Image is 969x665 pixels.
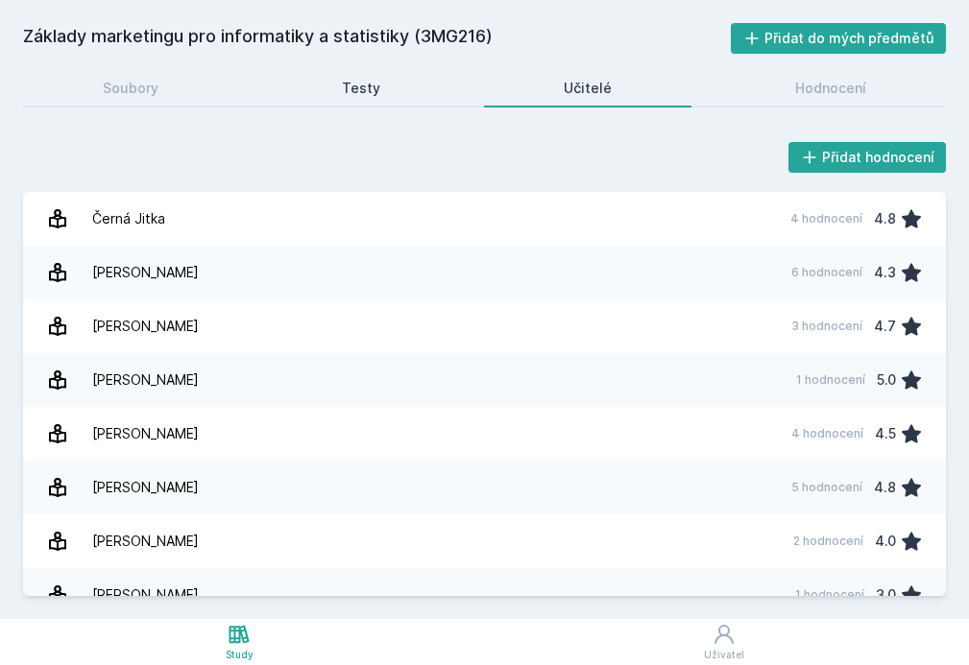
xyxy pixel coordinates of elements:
[795,587,864,603] div: 1 hodnocení
[478,619,969,665] a: Uživatel
[23,246,946,299] a: [PERSON_NAME] 6 hodnocení 4.3
[92,253,199,292] div: [PERSON_NAME]
[875,522,896,560] div: 4.0
[793,534,863,549] div: 2 hodnocení
[23,69,239,107] a: Soubory
[23,514,946,568] a: [PERSON_NAME] 2 hodnocení 4.0
[23,353,946,407] a: [PERSON_NAME] 1 hodnocení 5.0
[715,69,946,107] a: Hodnocení
[342,79,380,98] div: Testy
[23,23,731,54] h2: Základy marketingu pro informatiky a statistiky (3MG216)
[92,468,199,507] div: [PERSON_NAME]
[874,468,896,507] div: 4.8
[484,69,692,107] a: Učitelé
[788,142,947,173] button: Přidat hodnocení
[23,461,946,514] a: [PERSON_NAME] 5 hodnocení 4.8
[791,265,862,280] div: 6 hodnocení
[790,211,862,226] div: 4 hodnocení
[791,480,862,495] div: 5 hodnocení
[874,200,896,238] div: 4.8
[226,648,254,662] div: Study
[795,79,866,98] div: Hodnocení
[23,192,946,246] a: Černá Jitka 4 hodnocení 4.8
[874,307,896,345] div: 4.7
[791,426,863,441] div: 4 hodnocení
[704,648,744,662] div: Uživatel
[731,23,947,54] button: Přidat do mých předmětů
[92,307,199,345] div: [PERSON_NAME]
[92,415,199,453] div: [PERSON_NAME]
[796,372,865,388] div: 1 hodnocení
[23,568,946,622] a: [PERSON_NAME] 1 hodnocení 3.0
[92,361,199,399] div: [PERSON_NAME]
[564,79,612,98] div: Učitelé
[23,407,946,461] a: [PERSON_NAME] 4 hodnocení 4.5
[791,319,862,334] div: 3 hodnocení
[23,299,946,353] a: [PERSON_NAME] 3 hodnocení 4.7
[92,522,199,560] div: [PERSON_NAME]
[103,79,158,98] div: Soubory
[874,253,896,292] div: 4.3
[876,576,896,614] div: 3.0
[262,69,461,107] a: Testy
[92,200,165,238] div: Černá Jitka
[92,576,199,614] div: [PERSON_NAME]
[877,361,896,399] div: 5.0
[875,415,896,453] div: 4.5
